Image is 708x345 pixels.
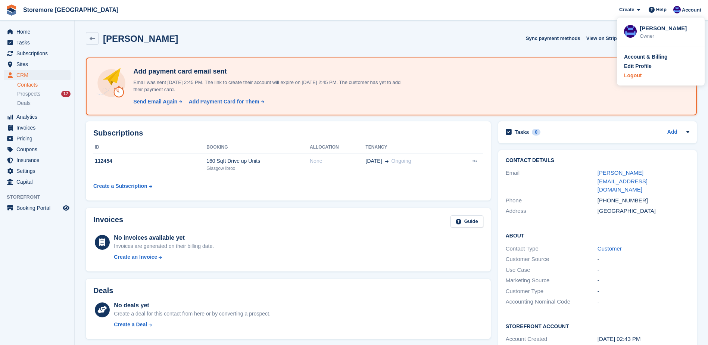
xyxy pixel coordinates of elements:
[114,253,157,261] div: Create an Invoice
[506,231,689,239] h2: About
[17,90,71,98] a: Prospects 17
[673,6,681,13] img: Angela
[506,287,598,296] div: Customer Type
[310,142,366,153] th: Allocation
[515,129,529,136] h2: Tasks
[598,255,689,264] div: -
[624,72,642,80] div: Logout
[93,182,147,190] div: Create a Subscription
[16,122,61,133] span: Invoices
[4,112,71,122] a: menu
[16,155,61,165] span: Insurance
[624,53,668,61] div: Account & Billing
[526,32,580,44] button: Sync payment methods
[16,59,61,69] span: Sites
[17,100,31,107] span: Deals
[506,322,689,330] h2: Storefront Account
[16,177,61,187] span: Capital
[624,53,698,61] a: Account & Billing
[4,122,71,133] a: menu
[130,79,410,93] p: Email was sent [DATE] 2:45 PM. The link to create their account will expire on [DATE] 2:45 PM. Th...
[598,266,689,274] div: -
[62,203,71,212] a: Preview store
[17,90,40,97] span: Prospects
[4,59,71,69] a: menu
[4,144,71,155] a: menu
[16,166,61,176] span: Settings
[532,129,540,136] div: 0
[93,142,206,153] th: ID
[16,112,61,122] span: Analytics
[640,24,698,31] div: [PERSON_NAME]
[624,25,637,38] img: Angela
[186,98,265,106] a: Add Payment Card for Them
[114,310,270,318] div: Create a deal for this contact from here or by converting a prospect.
[4,37,71,48] a: menu
[624,62,652,70] div: Edit Profile
[667,128,677,137] a: Add
[114,253,214,261] a: Create an Invoice
[598,335,689,344] div: [DATE] 02:43 PM
[206,157,310,165] div: 160 Sqft Drive up Units
[4,70,71,80] a: menu
[598,207,689,215] div: [GEOGRAPHIC_DATA]
[93,179,152,193] a: Create a Subscription
[206,165,310,172] div: Glasgow Ibrox
[16,203,61,213] span: Booking Portal
[450,215,483,228] a: Guide
[506,196,598,205] div: Phone
[93,129,483,137] h2: Subscriptions
[624,62,698,70] a: Edit Profile
[103,34,178,44] h2: [PERSON_NAME]
[506,207,598,215] div: Address
[114,321,147,329] div: Create a Deal
[583,32,629,44] a: View on Stripe
[506,245,598,253] div: Contact Type
[16,133,61,144] span: Pricing
[206,142,310,153] th: Booking
[619,6,634,13] span: Create
[6,4,17,16] img: stora-icon-8386f47178a22dfd0bd8f6a31ec36ba5ce8667c1dd55bd0f319d3a0aa187defe.svg
[93,286,113,295] h2: Deals
[624,72,698,80] a: Logout
[310,157,366,165] div: None
[16,27,61,37] span: Home
[93,215,123,228] h2: Invoices
[114,233,214,242] div: No invoices available yet
[598,196,689,205] div: [PHONE_NUMBER]
[96,67,127,99] img: add-payment-card-4dbda4983b697a7845d177d07a5d71e8a16f1ec00487972de202a45f1e8132f5.svg
[366,157,382,165] span: [DATE]
[4,155,71,165] a: menu
[506,276,598,285] div: Marketing Source
[189,98,259,106] div: Add Payment Card for Them
[61,91,71,97] div: 17
[93,157,206,165] div: 112454
[16,48,61,59] span: Subscriptions
[4,133,71,144] a: menu
[16,144,61,155] span: Coupons
[598,245,622,252] a: Customer
[114,242,214,250] div: Invoices are generated on their billing date.
[114,301,270,310] div: No deals yet
[392,158,411,164] span: Ongoing
[598,276,689,285] div: -
[17,81,71,88] a: Contacts
[506,335,598,344] div: Account Created
[4,166,71,176] a: menu
[366,142,453,153] th: Tenancy
[598,287,689,296] div: -
[4,177,71,187] a: menu
[4,27,71,37] a: menu
[586,35,620,42] span: View on Stripe
[506,158,689,164] h2: Contact Details
[640,32,698,40] div: Owner
[656,6,667,13] span: Help
[506,298,598,306] div: Accounting Nominal Code
[506,266,598,274] div: Use Case
[4,203,71,213] a: menu
[598,298,689,306] div: -
[506,255,598,264] div: Customer Source
[682,6,701,14] span: Account
[20,4,121,16] a: Storemore [GEOGRAPHIC_DATA]
[16,37,61,48] span: Tasks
